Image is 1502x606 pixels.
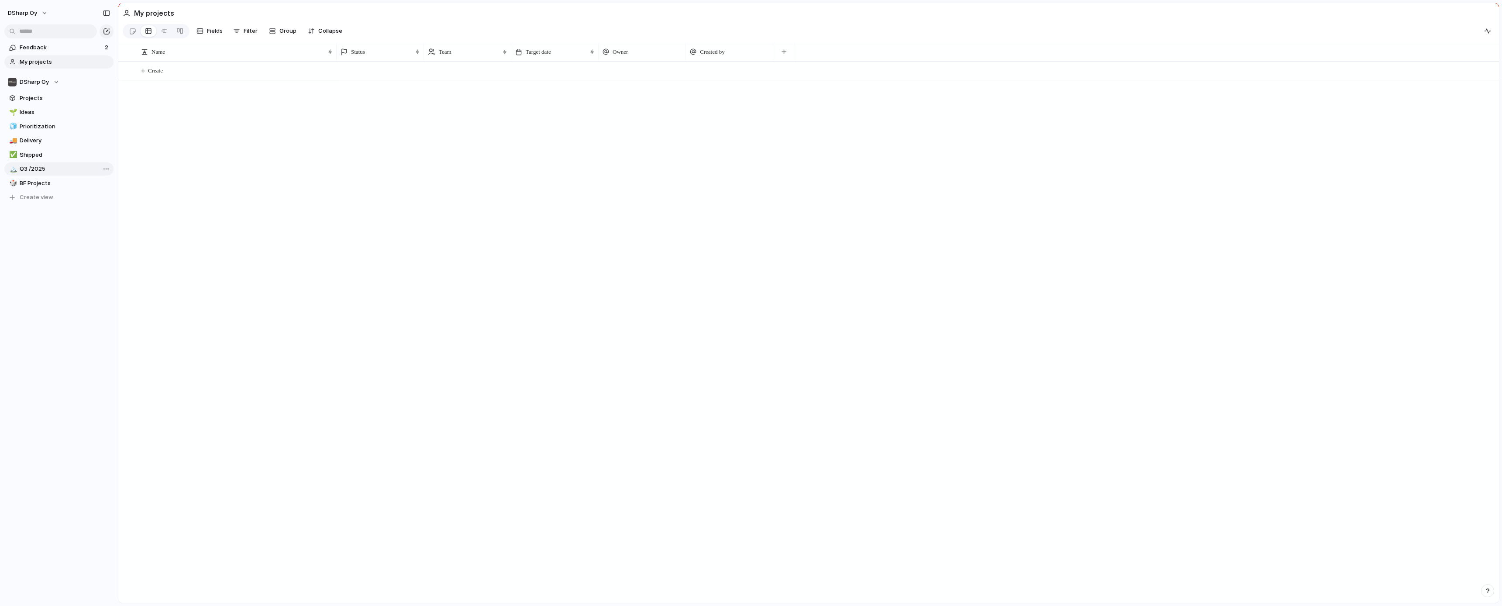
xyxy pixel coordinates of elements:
span: Create view [20,193,53,202]
span: Group [279,27,296,35]
a: 🏔️Q3 /2025 [4,162,114,176]
span: 2 [105,43,110,52]
span: Feedback [20,43,102,52]
span: Shipped [20,151,110,159]
button: Filter [230,24,261,38]
span: Collapse [318,27,342,35]
button: 🚚 [8,136,17,145]
div: 🏔️ [9,164,15,174]
span: Fields [207,27,223,35]
a: Projects [4,92,114,105]
a: 🚚Delivery [4,134,114,147]
span: Ideas [20,108,110,117]
span: Team [439,48,451,56]
button: ✅ [8,151,17,159]
h2: My projects [134,8,174,18]
span: Prioritization [20,122,110,131]
button: DSharp Oy [4,76,114,89]
button: Create view [4,191,114,204]
span: Status [351,48,365,56]
div: 🌱 [9,107,15,117]
a: 🎲BF Projects [4,177,114,190]
a: ✅Shipped [4,148,114,162]
span: Delivery [20,136,110,145]
button: Collapse [304,24,346,38]
div: 🧊 [9,121,15,131]
span: Created by [700,48,725,56]
button: DSharp Oy [4,6,52,20]
span: Owner [613,48,628,56]
a: My projects [4,55,114,69]
a: Feedback2 [4,41,114,54]
span: Name [152,48,165,56]
span: My projects [20,58,110,66]
span: Filter [244,27,258,35]
a: 🌱Ideas [4,106,114,119]
button: 🎲 [8,179,17,188]
button: 🌱 [8,108,17,117]
button: 🧊 [8,122,17,131]
button: Group [265,24,301,38]
button: 🏔️ [8,165,17,173]
span: Create [148,66,163,75]
span: DSharp Oy [20,78,49,86]
div: 🚚 [9,136,15,146]
span: Q3 /2025 [20,165,110,173]
span: BF Projects [20,179,110,188]
span: Projects [20,94,110,103]
span: DSharp Oy [8,9,37,17]
a: 🧊Prioritization [4,120,114,133]
span: Target date [526,48,551,56]
div: ✅ [9,150,15,160]
div: 🎲 [9,178,15,188]
button: Fields [193,24,226,38]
